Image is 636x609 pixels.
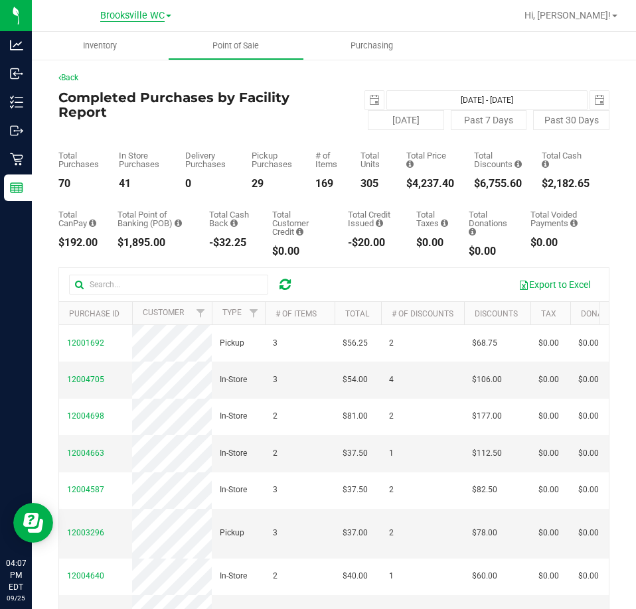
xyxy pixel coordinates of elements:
[119,151,165,169] div: In Store Purchases
[32,32,168,60] a: Inventory
[58,178,99,189] div: 70
[472,527,497,539] span: $78.00
[530,210,590,228] div: Total Voided Payments
[343,570,368,582] span: $40.00
[273,570,278,582] span: 2
[578,527,599,539] span: $0.00
[590,91,609,109] span: select
[58,151,99,169] div: Total Purchases
[343,447,368,460] span: $37.50
[273,484,278,496] span: 3
[118,237,189,248] div: $1,895.00
[533,110,609,130] button: Past 30 Days
[100,10,165,22] span: Brooksville WC
[67,485,104,494] span: 12004587
[195,40,277,52] span: Point of Sale
[67,448,104,458] span: 12004663
[406,160,414,169] i: Sum of the total prices of all purchases in the date range.
[220,447,247,460] span: In-Store
[343,337,368,350] span: $56.25
[272,246,328,257] div: $0.00
[578,484,599,496] span: $0.00
[333,40,411,52] span: Purchasing
[389,410,394,423] span: 2
[416,210,449,228] div: Total Taxes
[389,484,394,496] span: 2
[368,110,444,130] button: [DATE]
[343,484,368,496] span: $37.50
[273,373,278,386] span: 3
[365,91,384,109] span: select
[273,337,278,350] span: 3
[10,38,23,52] inline-svg: Analytics
[578,410,599,423] span: $0.00
[118,210,189,228] div: Total Point of Banking (POB)
[451,110,527,130] button: Past 7 Days
[315,151,341,169] div: # of Items
[315,178,341,189] div: 169
[168,32,304,60] a: Point of Sale
[392,309,453,318] a: # of Discounts
[273,527,278,539] span: 3
[10,181,23,194] inline-svg: Reports
[67,375,104,384] span: 12004705
[360,178,386,189] div: 305
[474,178,522,189] div: $6,755.60
[230,219,238,228] i: Sum of the cash-back amounts from rounded-up electronic payments for all purchases in the date ra...
[538,527,559,539] span: $0.00
[220,337,244,350] span: Pickup
[119,178,165,189] div: 41
[89,219,96,228] i: Sum of the successful, non-voided CanPay payment transactions for all purchases in the date range.
[441,219,448,228] i: Sum of the total taxes for all purchases in the date range.
[474,151,522,169] div: Total Discounts
[67,411,104,421] span: 12004698
[515,160,522,169] i: Sum of the discount values applied to the all purchases in the date range.
[538,410,559,423] span: $0.00
[510,273,599,296] button: Export to Excel
[273,447,278,460] span: 2
[472,337,497,350] span: $68.75
[58,237,98,248] div: $192.00
[542,178,590,189] div: $2,182.65
[185,151,232,169] div: Delivery Purchases
[343,373,368,386] span: $54.00
[10,124,23,137] inline-svg: Outbound
[376,219,383,228] i: Sum of all account credit issued for all refunds from returned purchases in the date range.
[538,373,559,386] span: $0.00
[360,151,386,169] div: Total Units
[222,308,242,317] a: Type
[58,73,78,82] a: Back
[389,337,394,350] span: 2
[416,237,449,248] div: $0.00
[524,10,611,21] span: Hi, [PERSON_NAME]!
[190,302,212,324] a: Filter
[209,210,252,228] div: Total Cash Back
[472,484,497,496] span: $82.50
[472,447,502,460] span: $112.50
[469,246,511,257] div: $0.00
[472,410,502,423] span: $177.00
[475,309,518,318] a: Discounts
[538,570,559,582] span: $0.00
[220,570,247,582] span: In-Store
[538,447,559,460] span: $0.00
[304,32,440,60] a: Purchasing
[389,373,394,386] span: 4
[10,67,23,80] inline-svg: Inbound
[343,527,368,539] span: $37.00
[578,570,599,582] span: $0.00
[538,337,559,350] span: $0.00
[343,410,368,423] span: $81.00
[13,503,53,543] iframe: Resource center
[243,302,265,324] a: Filter
[406,178,454,189] div: $4,237.40
[538,484,559,496] span: $0.00
[67,571,104,580] span: 12004640
[406,151,454,169] div: Total Price
[570,219,578,228] i: Sum of all voided payment transaction amounts, excluding tips and transaction fees, for all purch...
[348,210,397,228] div: Total Credit Issued
[209,237,252,248] div: -$32.25
[10,96,23,109] inline-svg: Inventory
[220,373,247,386] span: In-Store
[472,570,497,582] span: $60.00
